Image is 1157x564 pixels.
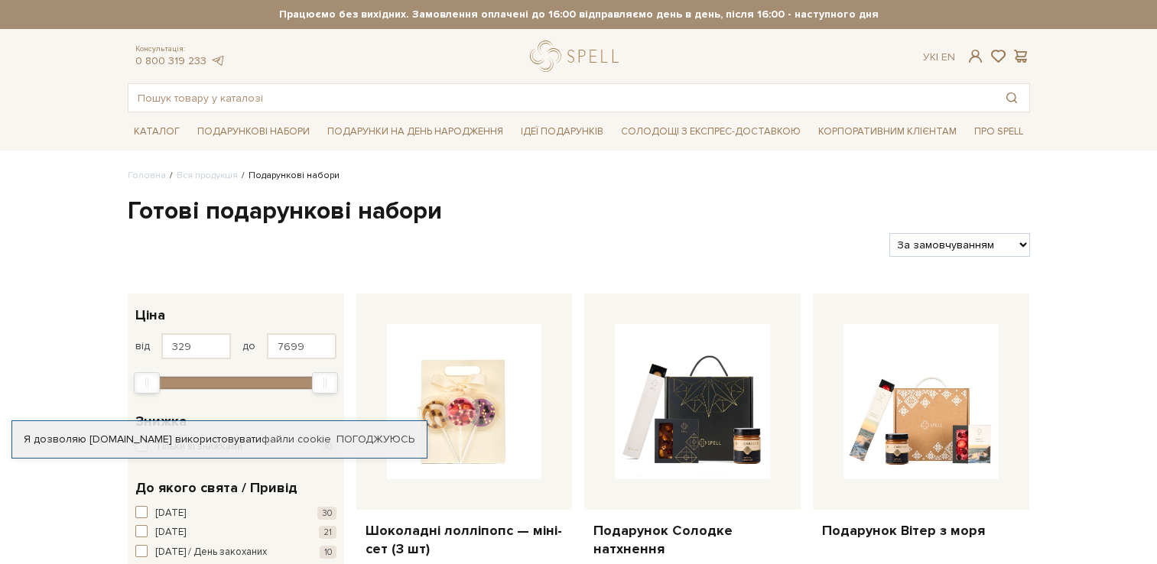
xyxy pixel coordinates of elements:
[135,411,187,432] span: Знижка
[155,525,186,540] span: [DATE]
[267,333,336,359] input: Ціна
[593,522,791,558] a: Подарунок Солодке натхнення
[191,120,316,144] a: Подарункові набори
[155,545,267,560] span: [DATE] / День закоханих
[317,507,336,520] span: 30
[128,120,186,144] a: Каталог
[135,54,206,67] a: 0 800 319 233
[128,8,1030,21] strong: Працюємо без вихідних. Замовлення оплачені до 16:00 відправляємо день в день, після 16:00 - насту...
[530,41,626,72] a: logo
[135,478,297,498] span: До якого свята / Привід
[822,522,1020,540] a: Подарунок Вітер з моря
[161,333,231,359] input: Ціна
[312,372,338,394] div: Max
[135,44,226,54] span: Консультація:
[155,506,186,521] span: [DATE]
[336,433,414,446] a: Погоджуюсь
[941,50,955,63] a: En
[994,84,1029,112] button: Пошук товару у каталозі
[128,170,166,181] a: Головна
[177,170,238,181] a: Вся продукція
[135,525,336,540] button: [DATE] 21
[262,433,331,446] a: файли cookie
[12,433,427,446] div: Я дозволяю [DOMAIN_NAME] використовувати
[366,522,564,558] a: Шоколадні лолліпопс — міні-сет (3 шт)
[615,118,807,144] a: Солодощі з експрес-доставкою
[515,120,609,144] a: Ідеї подарунків
[238,169,340,183] li: Подарункові набори
[135,339,150,353] span: від
[812,120,963,144] a: Корпоративним клієнтам
[319,526,336,539] span: 21
[135,506,336,521] button: [DATE] 30
[242,339,255,353] span: до
[135,305,165,326] span: Ціна
[135,545,336,560] button: [DATE] / День закоханих 10
[128,196,1030,228] h1: Готові подарункові набори
[321,120,509,144] a: Подарунки на День народження
[968,120,1029,144] a: Про Spell
[320,546,336,559] span: 10
[923,50,955,64] div: Ук
[936,50,938,63] span: |
[134,372,160,394] div: Min
[210,54,226,67] a: telegram
[128,84,994,112] input: Пошук товару у каталозі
